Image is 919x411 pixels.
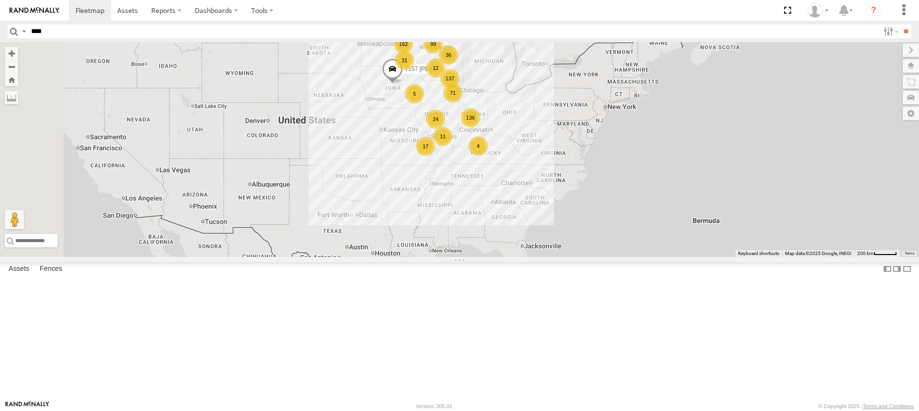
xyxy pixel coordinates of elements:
[512,256,531,276] div: 7
[854,250,900,257] button: Map Scale: 200 km per 45 pixels
[416,137,435,156] div: 17
[440,69,459,88] div: 137
[433,127,452,146] div: 11
[804,3,832,18] div: Alex Mahr
[416,403,452,409] div: Version: 305.01
[892,262,902,276] label: Dock Summary Table to the Right
[405,84,424,103] div: 5
[902,262,912,276] label: Hide Summary Table
[424,34,443,54] div: 99
[4,262,34,276] label: Assets
[857,251,874,256] span: 200 km
[5,73,18,86] button: Zoom Home
[863,403,914,409] a: Terms and Conditions
[20,24,28,38] label: Search Query
[5,401,49,411] a: Visit our Website
[426,58,445,78] div: 12
[5,91,18,104] label: Measure
[443,83,462,102] div: 71
[903,107,919,120] label: Map Settings
[394,34,413,54] div: 162
[461,108,480,127] div: 136
[880,24,900,38] label: Search Filter Options
[866,3,881,18] i: ?
[35,262,67,276] label: Fences
[738,250,779,257] button: Keyboard shortcuts
[395,51,414,70] div: 31
[469,136,488,156] div: 4
[785,251,852,256] span: Map data ©2025 Google, INEGI
[5,210,24,229] button: Drag Pegman onto the map to open Street View
[883,262,892,276] label: Dock Summary Table to the Left
[426,110,445,129] div: 24
[905,252,915,255] a: Terms
[5,47,18,60] button: Zoom in
[10,7,59,14] img: rand-logo.svg
[405,66,478,72] span: T157 [PERSON_NAME] Flat
[5,60,18,73] button: Zoom out
[818,403,914,409] div: © Copyright 2025 -
[439,45,458,65] div: 36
